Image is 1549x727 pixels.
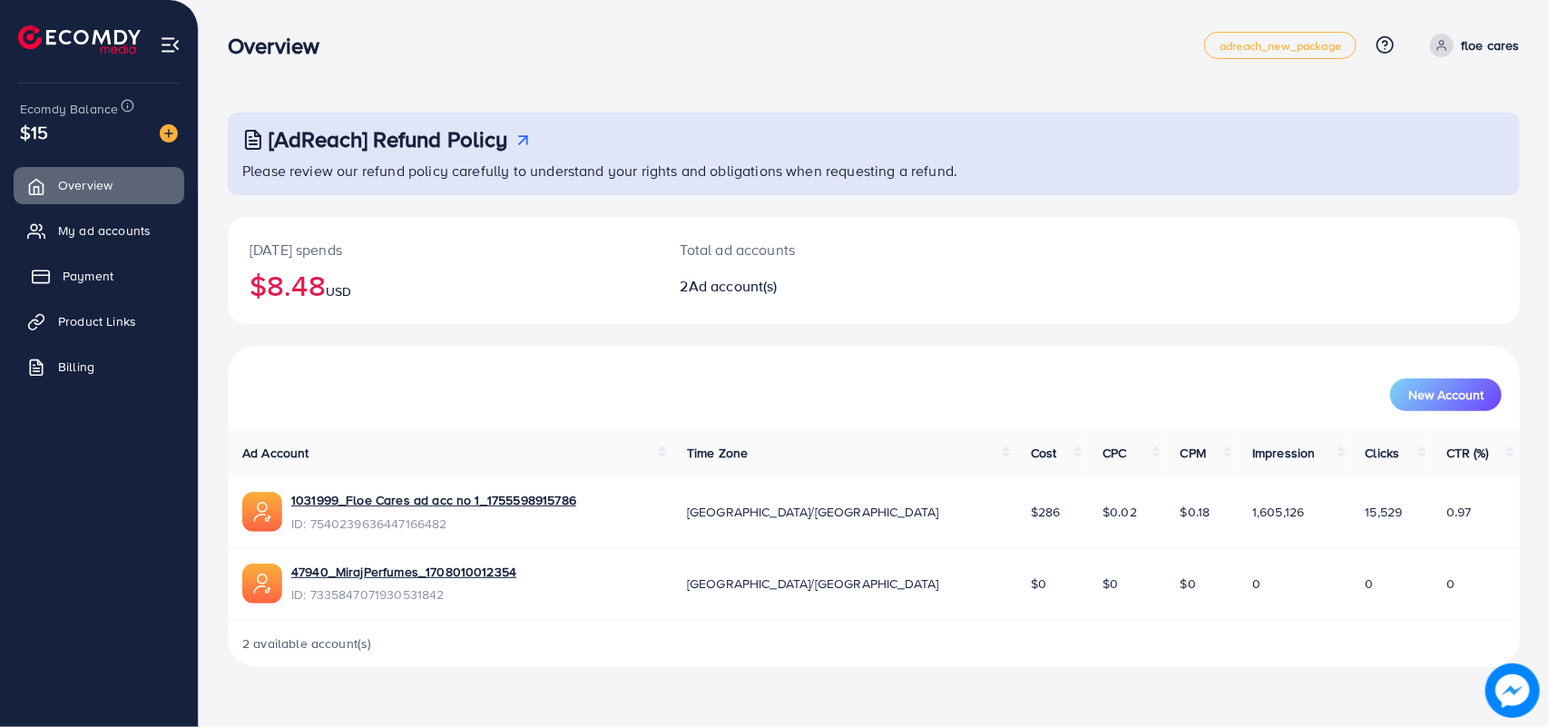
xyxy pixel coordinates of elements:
[1103,575,1118,593] span: $0
[1181,503,1211,521] span: $0.18
[1031,444,1057,462] span: Cost
[14,212,184,249] a: My ad accounts
[1408,388,1484,401] span: New Account
[1390,378,1502,411] button: New Account
[58,358,94,376] span: Billing
[1220,40,1341,52] span: adreach_new_package
[1446,575,1455,593] span: 0
[1252,503,1304,521] span: 1,605,126
[1446,444,1489,462] span: CTR (%)
[58,221,151,240] span: My ad accounts
[20,100,118,118] span: Ecomdy Balance
[160,34,181,55] img: menu
[1461,34,1520,56] p: floe cares
[1446,503,1472,521] span: 0.97
[689,276,778,296] span: Ad account(s)
[58,176,113,194] span: Overview
[228,33,334,59] h3: Overview
[242,492,282,532] img: ic-ads-acc.e4c84228.svg
[1031,503,1061,521] span: $286
[14,303,184,339] a: Product Links
[63,267,113,285] span: Payment
[242,160,1509,182] p: Please review our refund policy carefully to understand your rights and obligations when requesti...
[14,258,184,294] a: Payment
[1366,503,1403,521] span: 15,529
[14,349,184,385] a: Billing
[242,634,372,653] span: 2 available account(s)
[291,515,576,533] span: ID: 7540239636447166482
[1366,444,1400,462] span: Clicks
[687,503,939,521] span: [GEOGRAPHIC_DATA]/[GEOGRAPHIC_DATA]
[326,282,351,300] span: USD
[242,444,309,462] span: Ad Account
[1103,503,1137,521] span: $0.02
[269,126,508,152] h3: [AdReach] Refund Policy
[687,444,748,462] span: Time Zone
[1181,575,1196,593] span: $0
[1485,663,1540,718] img: image
[250,239,637,260] p: [DATE] spends
[20,119,48,145] span: $15
[1103,444,1126,462] span: CPC
[250,268,637,302] h2: $8.48
[1366,575,1374,593] span: 0
[687,575,939,593] span: [GEOGRAPHIC_DATA]/[GEOGRAPHIC_DATA]
[1204,32,1357,59] a: adreach_new_package
[242,564,282,604] img: ic-ads-acc.e4c84228.svg
[291,491,576,509] a: 1031999_Floe Cares ad acc no 1_1755598915786
[1423,34,1520,57] a: floe cares
[1252,444,1316,462] span: Impression
[681,239,960,260] p: Total ad accounts
[160,124,178,142] img: image
[58,312,136,330] span: Product Links
[14,167,184,203] a: Overview
[1252,575,1260,593] span: 0
[1031,575,1046,593] span: $0
[291,585,516,604] span: ID: 7335847071930531842
[681,278,960,295] h2: 2
[1181,444,1206,462] span: CPM
[291,563,516,581] a: 47940_MirajPerfumes_1708010012354
[18,25,141,54] img: logo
